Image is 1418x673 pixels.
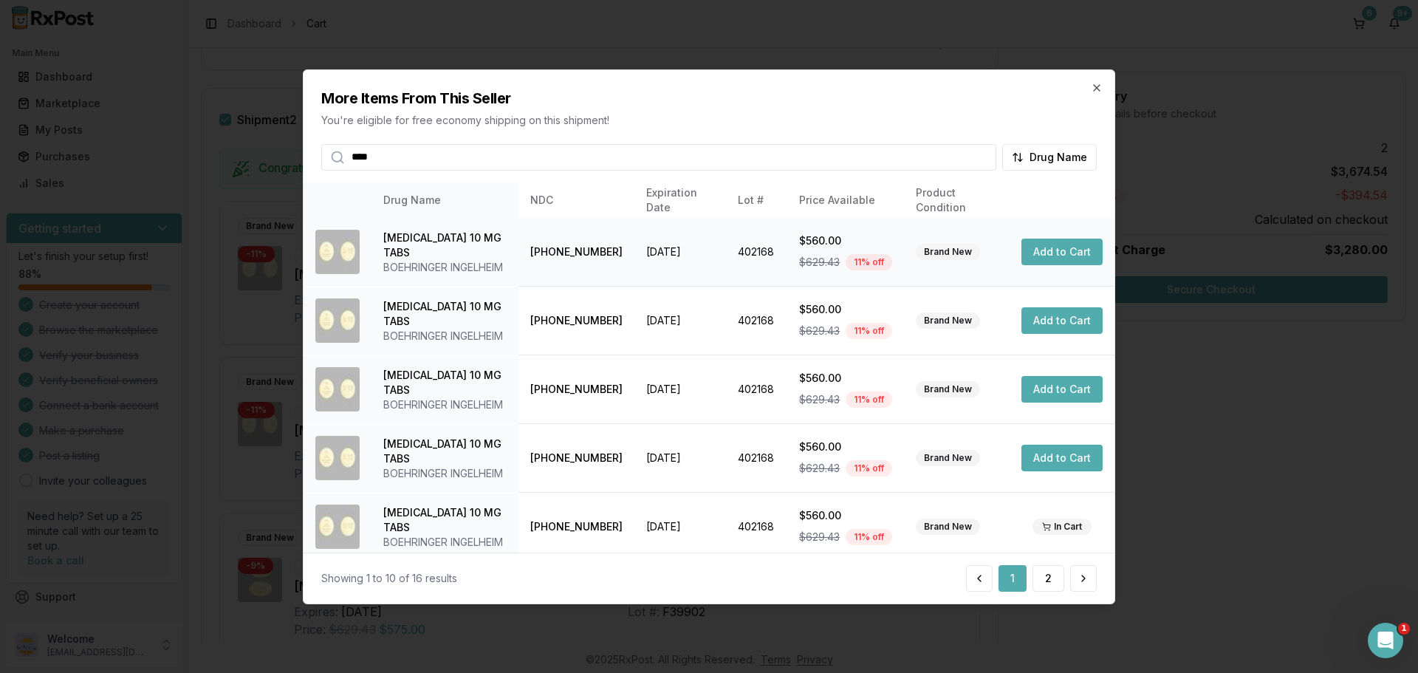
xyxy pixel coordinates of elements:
img: Jardiance 10 MG TABS [315,230,360,274]
div: [MEDICAL_DATA] 10 MG TABS [383,230,507,259]
th: Price Available [787,182,904,217]
div: Brand New [916,381,980,397]
span: $629.43 [799,461,840,476]
td: [PHONE_NUMBER] [518,423,634,492]
span: 1 [1398,623,1410,635]
div: [MEDICAL_DATA] 10 MG TABS [383,436,507,465]
td: 402168 [726,355,787,423]
td: [DATE] [634,286,726,355]
button: Add to Cart [1021,239,1103,265]
div: Brand New [916,450,980,466]
th: Expiration Date [634,182,726,217]
div: 11 % off [846,392,892,408]
div: $560.00 [799,508,892,523]
div: [MEDICAL_DATA] 10 MG TABS [383,298,507,328]
div: [MEDICAL_DATA] 10 MG TABS [383,367,507,397]
td: [PHONE_NUMBER] [518,492,634,561]
td: 402168 [726,423,787,492]
div: $560.00 [799,440,892,454]
button: Drug Name [1002,143,1097,170]
span: $629.43 [799,324,840,338]
img: Jardiance 10 MG TABS [315,367,360,411]
div: Brand New [916,244,980,260]
div: 11 % off [846,323,892,339]
div: Brand New [916,519,980,535]
div: 11 % off [846,529,892,545]
div: BOEHRINGER INGELHEIM [383,259,507,274]
div: BOEHRINGER INGELHEIM [383,328,507,343]
th: Product Condition [904,182,1010,217]
th: Lot # [726,182,787,217]
iframe: Intercom live chat [1368,623,1403,658]
div: $560.00 [799,302,892,317]
span: $629.43 [799,392,840,407]
div: Showing 1 to 10 of 16 results [321,571,457,586]
div: 11 % off [846,460,892,476]
td: 402168 [726,286,787,355]
h2: More Items From This Seller [321,87,1097,108]
div: Brand New [916,312,980,329]
button: Add to Cart [1021,307,1103,334]
th: NDC [518,182,634,217]
img: Jardiance 10 MG TABS [315,505,360,549]
div: [MEDICAL_DATA] 10 MG TABS [383,505,507,534]
td: 402168 [726,217,787,286]
td: [DATE] [634,217,726,286]
td: [DATE] [634,355,726,423]
td: [DATE] [634,423,726,492]
td: [DATE] [634,492,726,561]
span: Drug Name [1030,149,1087,164]
td: [PHONE_NUMBER] [518,217,634,286]
div: BOEHRINGER INGELHEIM [383,397,507,411]
div: $560.00 [799,371,892,386]
span: $629.43 [799,255,840,270]
td: [PHONE_NUMBER] [518,286,634,355]
button: 2 [1032,565,1064,592]
div: BOEHRINGER INGELHEIM [383,465,507,480]
button: 1 [999,565,1027,592]
th: Drug Name [371,182,518,217]
img: Jardiance 10 MG TABS [315,298,360,343]
div: BOEHRINGER INGELHEIM [383,534,507,549]
div: 11 % off [846,254,892,270]
div: In Cart [1032,519,1092,535]
button: Add to Cart [1021,376,1103,403]
td: 402168 [726,492,787,561]
button: Add to Cart [1021,445,1103,471]
td: [PHONE_NUMBER] [518,355,634,423]
span: $629.43 [799,530,840,544]
div: $560.00 [799,233,892,248]
p: You're eligible for free economy shipping on this shipment! [321,112,1097,127]
img: Jardiance 10 MG TABS [315,436,360,480]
